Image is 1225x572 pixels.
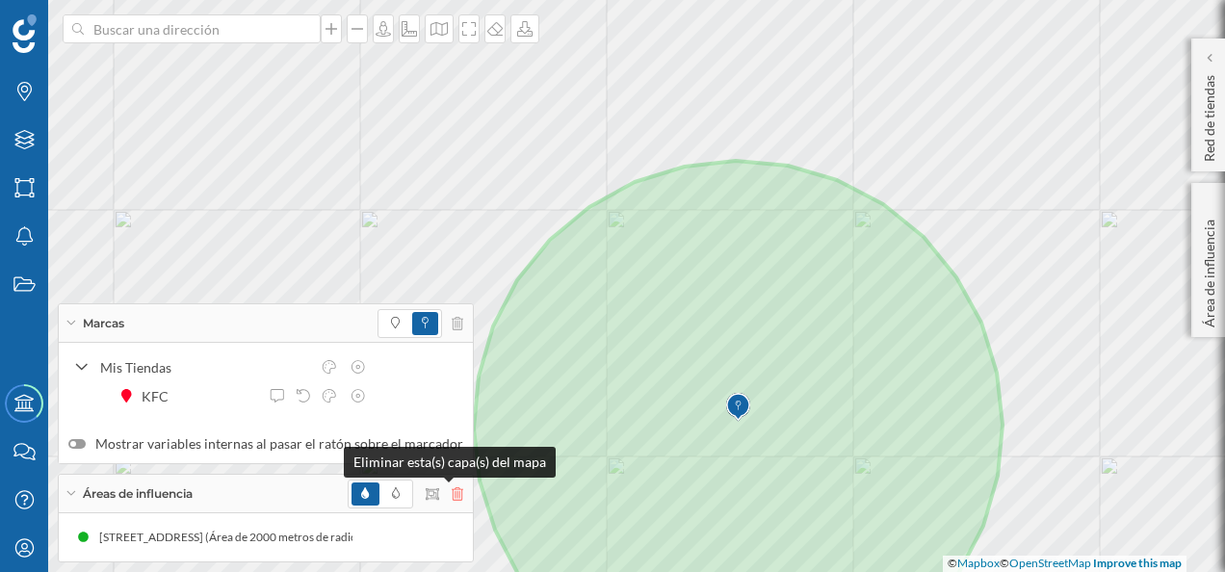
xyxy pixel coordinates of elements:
[100,357,310,377] div: Mis Tiendas
[1200,67,1219,162] p: Red de tiendas
[142,386,178,406] div: KFC
[943,556,1186,572] div: © ©
[1009,556,1091,570] a: OpenStreetMap
[957,556,1000,570] a: Mapbox
[83,315,124,332] span: Marcas
[83,485,193,503] span: Áreas de influencia
[13,14,37,53] img: Geoblink Logo
[1093,556,1182,570] a: Improve this map
[68,434,463,454] label: Mostrar variables internas al pasar el ratón sobre el marcador
[726,388,750,427] img: Marker
[99,528,371,547] div: [STREET_ADDRESS] (Área de 2000 metros de radio)
[39,13,107,31] span: Soporte
[1200,212,1219,327] p: Área de influencia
